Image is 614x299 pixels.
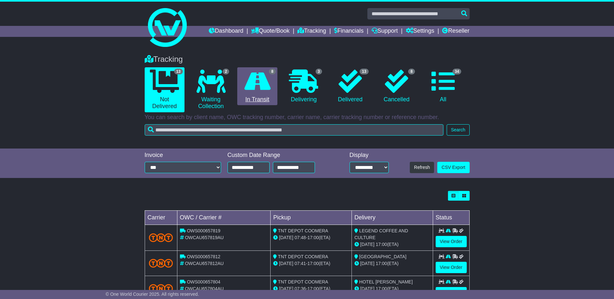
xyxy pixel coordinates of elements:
span: [GEOGRAPHIC_DATA] [359,254,407,259]
span: 2 [223,69,229,74]
div: (ETA) [354,260,430,267]
span: OWCAU657819AU [185,235,224,240]
a: Tracking [297,26,326,37]
span: 17:00 [376,242,387,247]
span: HOTEL [PERSON_NAME] [359,279,413,284]
div: Display [350,152,389,159]
span: 8 [408,69,415,74]
td: Pickup [271,211,352,225]
span: OWCAU657804AU [185,286,224,291]
span: 34 [452,69,461,74]
span: OWS000657804 [187,279,220,284]
span: 07:41 [295,261,306,266]
div: Invoice [145,152,221,159]
div: Tracking [141,55,473,64]
div: (ETA) [354,241,430,248]
a: View Order [436,262,467,273]
a: View Order [436,287,467,298]
a: 8 In Transit [237,67,277,105]
span: 07:36 [295,286,306,291]
img: TNT_Domestic.png [149,233,173,242]
button: Search [447,124,469,136]
span: 13 [360,69,368,74]
span: 3 [316,69,322,74]
td: OWC / Carrier # [177,211,271,225]
a: 13 Delivered [330,67,370,105]
span: 07:48 [295,235,306,240]
span: 13 [174,69,183,74]
span: TNT DEPOT COOMERA [278,254,328,259]
img: TNT_Domestic.png [149,259,173,268]
div: - (ETA) [273,234,349,241]
span: © One World Courier 2025. All rights reserved. [106,292,199,297]
div: - (ETA) [273,285,349,292]
a: Financials [334,26,363,37]
span: [DATE] [360,261,374,266]
td: Carrier [145,211,177,225]
div: - (ETA) [273,260,349,267]
span: OWS000657812 [187,254,220,259]
span: TNT DEPOT COOMERA [278,279,328,284]
span: [DATE] [360,286,374,291]
span: 17:00 [376,286,387,291]
span: 8 [269,69,276,74]
span: 17:00 [307,286,319,291]
a: 3 Delivering [284,67,324,105]
a: Reseller [442,26,469,37]
span: 17:00 [307,235,319,240]
img: TNT_Domestic.png [149,284,173,293]
span: [DATE] [279,235,293,240]
a: 2 Waiting Collection [191,67,231,112]
span: 17:00 [307,261,319,266]
a: 34 All [423,67,463,105]
p: You can search by client name, OWC tracking number, carrier name, carrier tracking number or refe... [145,114,470,121]
div: (ETA) [354,285,430,292]
span: [DATE] [279,286,293,291]
td: Status [433,211,469,225]
span: 17:00 [376,261,387,266]
a: 8 Cancelled [377,67,417,105]
a: Quote/Book [251,26,289,37]
span: TNT DEPOT COOMERA [278,228,328,233]
a: Support [372,26,398,37]
a: Dashboard [209,26,243,37]
span: LEGEND COFFEE AND CULTURE [354,228,408,240]
button: Refresh [410,162,434,173]
a: Settings [406,26,434,37]
a: 13 Not Delivered [145,67,184,112]
span: [DATE] [279,261,293,266]
span: [DATE] [360,242,374,247]
span: OWCAU657812AU [185,261,224,266]
td: Delivery [352,211,433,225]
span: OWS000657819 [187,228,220,233]
div: Custom Date Range [228,152,331,159]
a: CSV Export [437,162,469,173]
a: View Order [436,236,467,247]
